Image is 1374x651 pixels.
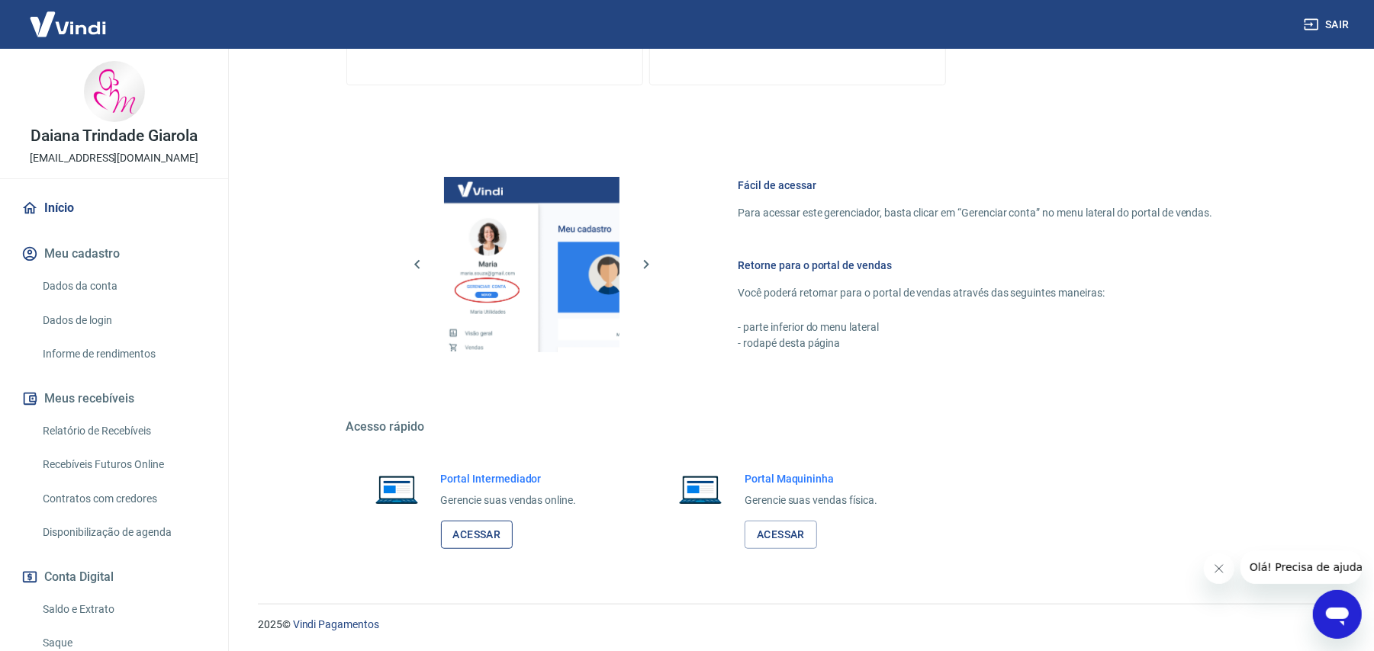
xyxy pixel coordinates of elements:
[365,471,429,508] img: Imagem de um notebook aberto
[37,449,210,480] a: Recebíveis Futuros Online
[346,419,1250,435] h5: Acesso rápido
[37,483,210,515] a: Contratos com credores
[18,382,210,415] button: Meus recebíveis
[30,150,198,166] p: [EMAIL_ADDRESS][DOMAIN_NAME]
[1313,590,1362,639] iframe: Botão para abrir a janela de mensagens
[18,1,117,47] img: Vindi
[1301,11,1356,39] button: Sair
[18,191,210,225] a: Início
[441,471,577,486] h6: Portal Intermediador
[37,415,210,447] a: Relatório de Recebíveis
[738,285,1213,301] p: Você poderá retornar para o portal de vendas através das seguintes maneiras:
[37,305,210,336] a: Dados de login
[37,271,210,302] a: Dados da conta
[1204,553,1234,584] iframe: Fechar mensagem
[441,492,577,508] p: Gerencie suas vendas online.
[444,177,619,352] img: Imagem da dashboard mostrando o botão de gerenciar conta na sidebar no lado esquerdo
[745,471,877,486] h6: Portal Maquininha
[441,521,513,549] a: Acessar
[37,517,210,548] a: Disponibilização de agenda
[293,618,379,630] a: Vindi Pagamentos
[9,11,128,23] span: Olá! Precisa de ajuda?
[745,521,817,549] a: Acessar
[738,319,1213,335] p: - parte inferior do menu lateral
[84,61,145,122] img: 78a5abb7-2530-42a1-8371-1b573bf48070.jpeg
[18,560,210,594] button: Conta Digital
[37,594,210,625] a: Saldo e Extrato
[1240,550,1362,584] iframe: Mensagem da empresa
[258,617,1337,633] p: 2025 ©
[745,492,877,508] p: Gerencie suas vendas física.
[18,237,210,271] button: Meu cadastro
[31,128,198,144] p: Daiana Trindade Giarola
[738,205,1213,221] p: Para acessar este gerenciador, basta clicar em “Gerenciar conta” no menu lateral do portal de ven...
[738,258,1213,273] h6: Retorne para o portal de vendas
[37,338,210,370] a: Informe de rendimentos
[738,178,1213,193] h6: Fácil de acessar
[738,335,1213,351] p: - rodapé desta página
[668,471,732,508] img: Imagem de um notebook aberto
